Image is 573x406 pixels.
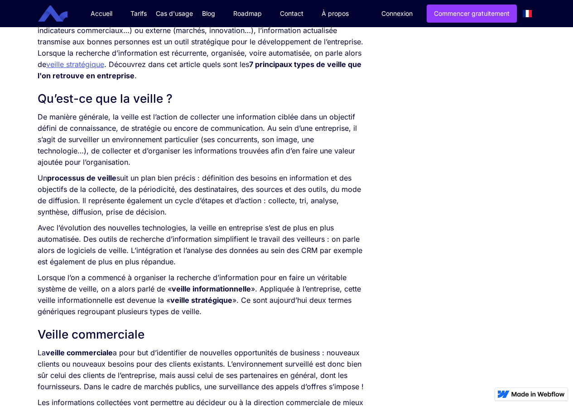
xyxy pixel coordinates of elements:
[511,392,565,397] img: Made in Webflow
[38,111,367,168] p: De manière générale, la veille est l’action de collecter une information ciblée dans un objectif ...
[47,173,116,182] strong: processus de veille
[427,5,517,23] a: Commencer gratuitement
[156,9,193,18] div: Cas d'usage
[38,14,367,81] p: L’information représente un enjeu crucial pour une entreprise. Qu’elle soit interne (RH, indicate...
[46,60,104,69] a: veille stratégique
[38,326,367,343] h2: Veille commerciale
[45,5,74,22] a: home
[38,91,367,107] h2: Qu’est-ce que la veille ?
[38,347,367,392] p: La a pour but d’identifier de nouvelles opportunités de business : nouveaux clients ou nouveaux b...
[46,348,113,357] strong: veille commerciale
[170,296,232,305] strong: veille stratégique
[38,172,367,218] p: Un suit un plan bien précis : définition des besoins en information et des objectifs de la collec...
[38,222,367,267] p: Avec l’évolution des nouvelles technologies, la veille en entreprise s’est de plus en plus automa...
[375,5,419,22] a: Connexion
[38,60,361,80] strong: 7 principaux types de veille que l'on retrouve en entreprise
[38,272,367,317] p: Lorsque l’on a commencé à organiser la recherche d’information pour en faire un véritable système...
[172,284,251,293] strong: veille informationnelle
